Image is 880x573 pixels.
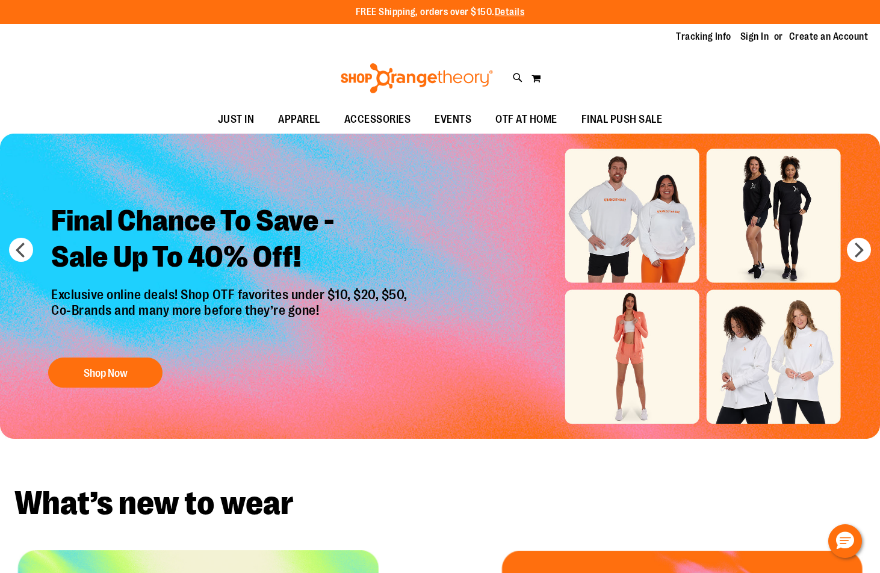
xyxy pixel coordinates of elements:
[42,287,420,346] p: Exclusive online deals! Shop OTF favorites under $10, $20, $50, Co-Brands and many more before th...
[569,106,675,134] a: FINAL PUSH SALE
[847,238,871,262] button: next
[14,487,866,520] h2: What’s new to wear
[789,30,869,43] a: Create an Account
[9,238,33,262] button: prev
[423,106,483,134] a: EVENTS
[828,524,862,558] button: Hello, have a question? Let’s chat.
[266,106,332,134] a: APPAREL
[581,106,663,133] span: FINAL PUSH SALE
[483,106,569,134] a: OTF AT HOME
[435,106,471,133] span: EVENTS
[495,106,557,133] span: OTF AT HOME
[495,7,525,17] a: Details
[740,30,769,43] a: Sign In
[218,106,255,133] span: JUST IN
[42,194,420,287] h2: Final Chance To Save - Sale Up To 40% Off!
[344,106,411,133] span: ACCESSORIES
[278,106,320,133] span: APPAREL
[206,106,267,134] a: JUST IN
[356,5,525,19] p: FREE Shipping, orders over $150.
[339,63,495,93] img: Shop Orangetheory
[48,358,163,388] button: Shop Now
[332,106,423,134] a: ACCESSORIES
[676,30,731,43] a: Tracking Info
[42,194,420,394] a: Final Chance To Save -Sale Up To 40% Off! Exclusive online deals! Shop OTF favorites under $10, $...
